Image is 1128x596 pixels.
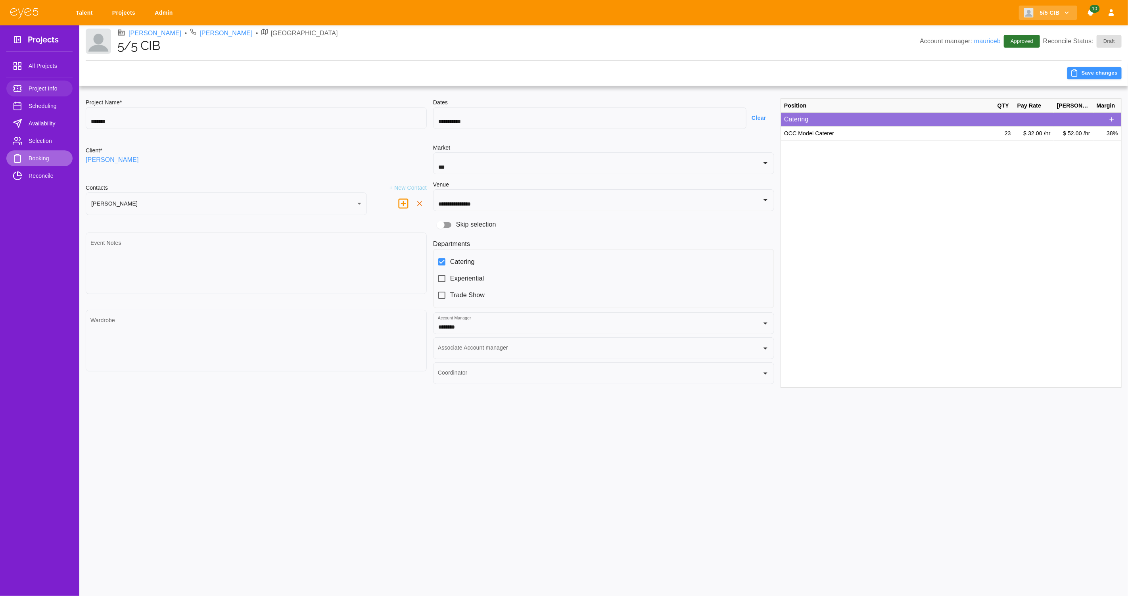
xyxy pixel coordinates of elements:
[1024,8,1034,17] img: Client logo
[994,99,1014,113] div: QTY
[450,290,485,300] span: Trade Show
[29,136,66,146] span: Selection
[1105,113,1118,126] div: outlined button group
[6,168,73,184] a: Reconcile
[29,61,66,71] span: All Projects
[1090,5,1099,13] span: 10
[6,81,73,96] a: Project Info
[200,29,253,38] a: [PERSON_NAME]
[107,6,143,20] a: Projects
[450,257,475,267] span: Catering
[450,274,484,283] span: Experiential
[1014,99,1054,113] div: Pay Rate
[86,155,139,165] a: [PERSON_NAME]
[433,98,774,107] h6: Dates
[760,368,771,379] button: Open
[86,184,108,192] h6: Contacts
[433,144,774,152] h6: Market
[760,158,771,169] button: Open
[29,101,66,111] span: Scheduling
[10,7,39,19] img: eye5
[1067,67,1122,79] button: Save changes
[1006,37,1038,45] span: Approved
[86,192,367,215] div: [PERSON_NAME]
[6,150,73,166] a: Booking
[1054,127,1093,140] div: $ 52.00 /hr
[1099,37,1120,45] span: Draft
[394,194,412,213] button: delete
[994,127,1014,140] div: 23
[1014,127,1054,140] div: $ 32.00 /hr
[389,184,427,192] p: + New Contact
[86,29,111,54] img: Client logo
[1093,99,1121,113] div: Margin
[29,119,66,128] span: Availability
[920,37,1001,46] p: Account manager:
[1019,6,1077,20] button: 5/5 CIB
[256,29,258,38] li: •
[6,115,73,131] a: Availability
[86,98,427,107] h6: Project Name*
[760,318,771,329] button: Open
[438,315,471,321] label: Account Manager
[28,35,59,47] h3: Projects
[150,6,181,20] a: Admin
[1093,127,1121,140] div: 38%
[760,194,771,206] button: Open
[29,171,66,181] span: Reconcile
[271,29,338,38] p: [GEOGRAPHIC_DATA]
[29,84,66,93] span: Project Info
[1105,113,1118,126] button: Add Position
[433,181,449,189] h6: Venue
[1084,6,1098,20] button: Notifications
[129,29,182,38] a: [PERSON_NAME]
[6,133,73,149] a: Selection
[1043,35,1122,48] p: Reconcile Status:
[86,146,102,155] h6: Client*
[29,154,66,163] span: Booking
[1054,99,1093,113] div: [PERSON_NAME]
[781,99,994,113] div: Position
[974,38,1001,44] a: mauriceb
[71,6,101,20] a: Talent
[6,98,73,114] a: Scheduling
[185,29,187,38] li: •
[6,58,73,74] a: All Projects
[433,239,774,249] h6: Departments
[760,343,771,354] button: Open
[412,196,427,211] button: delete
[117,38,920,53] h1: 5/5 CIB
[746,111,774,125] button: Clear
[784,115,1105,124] p: Catering
[433,217,774,233] div: Skip selection
[781,127,994,140] div: OCC Model Caterer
